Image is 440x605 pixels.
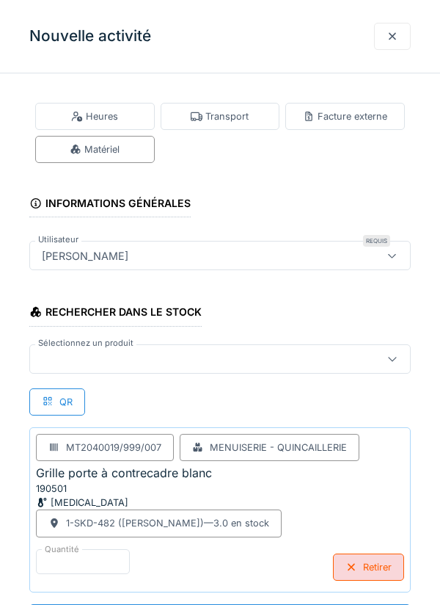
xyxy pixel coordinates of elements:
[42,543,82,556] label: Quantité
[29,388,85,416] div: QR
[35,233,81,246] label: Utilisateur
[29,192,191,217] div: Informations générales
[66,516,269,530] div: 1-SKD-482 ([PERSON_NAME]) — 3.0 en stock
[29,301,202,326] div: Rechercher dans le stock
[71,109,118,123] div: Heures
[210,441,347,454] div: Menuiserie - Quincaillerie
[29,27,151,46] h3: Nouvelle activité
[36,464,212,482] div: Grille porte à contrecadre blanc
[66,441,161,454] div: MT2040019/999/007
[70,142,120,156] div: Matériel
[36,496,212,510] div: [MEDICAL_DATA]
[35,337,136,349] label: Sélectionnez un produit
[36,482,212,496] div: 190501
[191,109,249,123] div: Transport
[363,235,390,247] div: Requis
[333,554,404,581] div: Retirer
[303,109,387,123] div: Facture externe
[36,247,134,264] div: [PERSON_NAME]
